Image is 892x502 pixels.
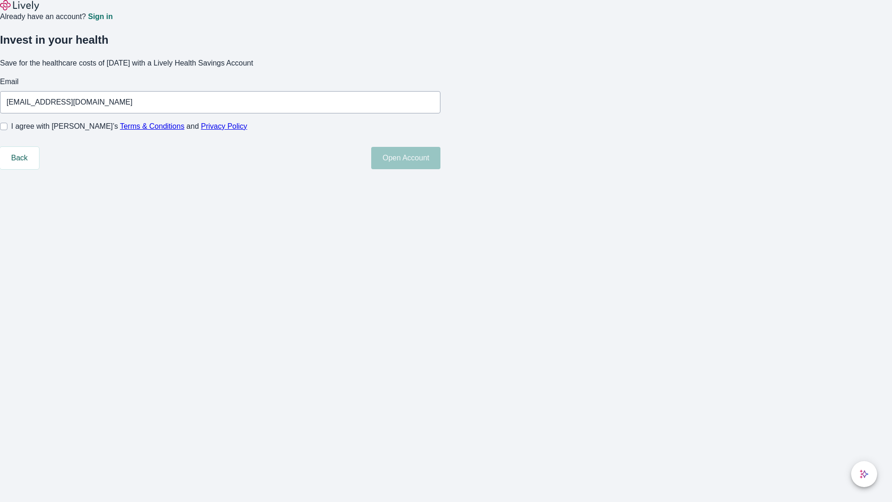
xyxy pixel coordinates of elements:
span: I agree with [PERSON_NAME]’s and [11,121,247,132]
a: Privacy Policy [201,122,248,130]
a: Sign in [88,13,112,20]
a: Terms & Conditions [120,122,184,130]
button: chat [851,461,877,487]
svg: Lively AI Assistant [859,469,869,479]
